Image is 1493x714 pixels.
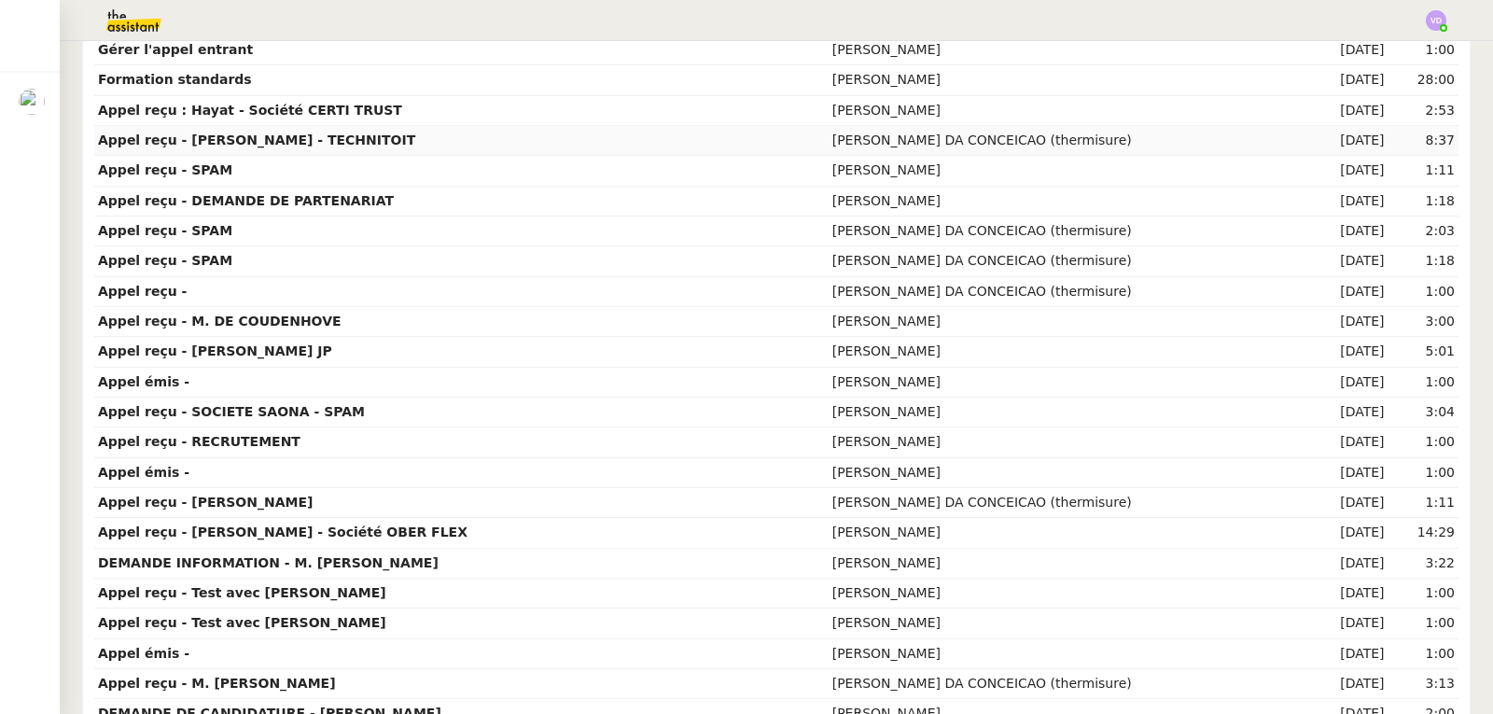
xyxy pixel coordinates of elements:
td: [PERSON_NAME] [829,639,1307,669]
td: 2:53 [1388,96,1458,126]
td: 1:18 [1388,187,1458,217]
td: [DATE] [1307,246,1388,276]
td: [PERSON_NAME] DA CONCEICAO (thermisure) [829,669,1307,699]
strong: Appel reçu - SPAM [98,253,232,268]
strong: Appel émis - [98,465,189,480]
td: [DATE] [1307,126,1388,156]
strong: Appel reçu - SPAM [98,162,232,177]
strong: Appel reçu - [PERSON_NAME] - Société OBER FLEX [98,525,467,539]
strong: Appel reçu - [PERSON_NAME] [98,495,313,510]
td: 3:00 [1388,307,1458,337]
td: 1:00 [1388,35,1458,65]
td: 3:13 [1388,669,1458,699]
strong: Appel émis - [98,374,189,389]
td: [PERSON_NAME] [829,518,1307,548]
td: 3:22 [1388,549,1458,579]
strong: Appel reçu - Test avec [PERSON_NAME] [98,585,386,600]
td: [PERSON_NAME] [829,368,1307,398]
td: 1:00 [1388,579,1458,609]
td: [PERSON_NAME] DA CONCEICAO (thermisure) [829,488,1307,518]
td: 14:29 [1388,518,1458,548]
strong: Appel reçu - SPAM [98,223,232,238]
td: [PERSON_NAME] [829,156,1307,186]
td: 1:00 [1388,277,1458,307]
td: [DATE] [1307,307,1388,337]
strong: Appel reçu - SOCIETE SAONA - SPAM [98,404,365,419]
td: [DATE] [1307,639,1388,669]
strong: Appel reçu - M. [PERSON_NAME] [98,676,336,691]
strong: Appel reçu - [PERSON_NAME] JP [98,343,332,358]
td: [DATE] [1307,337,1388,367]
td: 5:01 [1388,337,1458,367]
strong: Formation standards [98,72,252,87]
td: [DATE] [1307,277,1388,307]
strong: Gérer l'appel entrant [98,42,253,57]
td: 8:37 [1388,126,1458,156]
td: [PERSON_NAME] [829,35,1307,65]
img: svg [1426,10,1446,31]
td: [PERSON_NAME] [829,96,1307,126]
strong: Appel reçu - [PERSON_NAME] - TECHNITOIT [98,133,415,147]
td: 1:00 [1388,427,1458,457]
td: 1:11 [1388,488,1458,518]
td: [PERSON_NAME] [829,398,1307,427]
td: [PERSON_NAME] [829,579,1307,609]
td: 2:03 [1388,217,1458,246]
strong: Appel reçu - RECRUTEMENT [98,434,300,449]
td: [PERSON_NAME] [829,458,1307,488]
strong: Appel reçu - Test avec [PERSON_NAME] [98,615,386,630]
td: [DATE] [1307,65,1388,95]
td: 1:00 [1388,368,1458,398]
img: users%2FhitvUqURzfdVsA8TDJwjiRfjLnH2%2Favatar%2Flogo-thermisure.png [19,89,45,115]
td: 1:00 [1388,458,1458,488]
strong: Appel reçu : Hayat - Société CERTI TRUST [98,103,402,118]
td: [PERSON_NAME] [829,427,1307,457]
td: [PERSON_NAME] DA CONCEICAO (thermisure) [829,246,1307,276]
td: [DATE] [1307,518,1388,548]
td: [DATE] [1307,217,1388,246]
td: [DATE] [1307,488,1388,518]
td: [DATE] [1307,609,1388,638]
td: [DATE] [1307,368,1388,398]
td: [DATE] [1307,427,1388,457]
td: 1:18 [1388,246,1458,276]
td: [PERSON_NAME] [829,549,1307,579]
td: [PERSON_NAME] [829,609,1307,638]
td: [DATE] [1307,187,1388,217]
td: [DATE] [1307,35,1388,65]
td: 1:00 [1388,609,1458,638]
td: [PERSON_NAME] [829,187,1307,217]
td: [PERSON_NAME] [829,337,1307,367]
td: [DATE] [1307,669,1388,699]
td: [PERSON_NAME] [829,307,1307,337]
td: 1:00 [1388,639,1458,669]
strong: Appel reçu - DEMANDE DE PARTENARIAT [98,193,394,208]
td: [PERSON_NAME] DA CONCEICAO (thermisure) [829,217,1307,246]
td: [DATE] [1307,96,1388,126]
td: [DATE] [1307,156,1388,186]
td: 28:00 [1388,65,1458,95]
strong: DEMANDE INFORMATION - M. [PERSON_NAME] [98,555,439,570]
td: 3:04 [1388,398,1458,427]
strong: Appel reçu - M. DE COUDENHOVE [98,314,342,329]
strong: Appel reçu - [98,284,187,299]
td: [PERSON_NAME] DA CONCEICAO (thermisure) [829,277,1307,307]
td: [DATE] [1307,458,1388,488]
td: [PERSON_NAME] DA CONCEICAO (thermisure) [829,126,1307,156]
td: [PERSON_NAME] [829,65,1307,95]
td: 1:11 [1388,156,1458,186]
td: [DATE] [1307,549,1388,579]
strong: Appel émis - [98,646,189,661]
td: [DATE] [1307,398,1388,427]
td: [DATE] [1307,579,1388,609]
